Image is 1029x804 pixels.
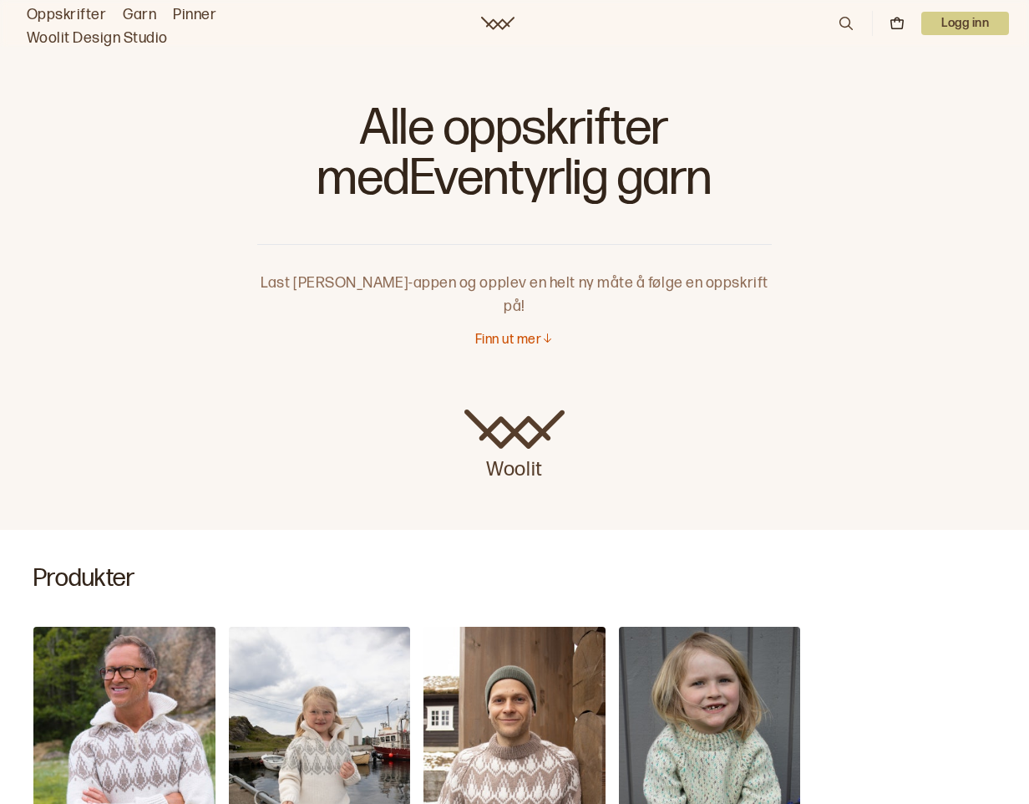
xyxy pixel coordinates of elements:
[464,410,565,483] a: Woolit
[257,245,772,318] p: Last [PERSON_NAME]-appen og opplev en helt ny måte å følge en oppskrift på!
[481,17,514,30] a: Woolit
[257,100,772,217] h1: Alle oppskrifter med Eventyrlig garn
[464,450,565,483] p: Woolit
[921,12,1009,35] button: User dropdown
[27,3,106,27] a: Oppskrifter
[475,332,554,349] button: Finn ut mer
[921,12,1009,35] p: Logg inn
[123,3,156,27] a: Garn
[173,3,216,27] a: Pinner
[464,410,565,450] img: Woolit
[475,332,541,349] p: Finn ut mer
[27,27,168,50] a: Woolit Design Studio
